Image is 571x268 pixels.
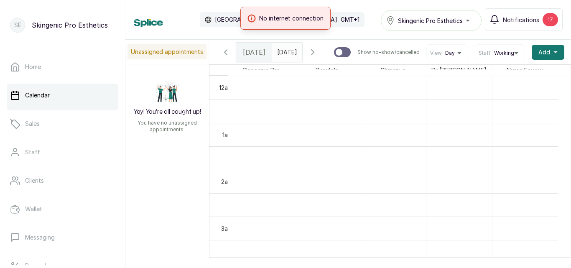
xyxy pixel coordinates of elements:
[379,65,408,75] span: Chinenye
[430,50,442,56] span: View
[25,91,50,100] p: Calendar
[219,224,234,233] div: 3am
[538,48,550,56] span: Add
[236,43,272,62] div: [DATE]
[7,169,118,192] a: Clients
[7,140,118,164] a: Staff
[357,49,420,56] p: Show no-show/cancelled
[505,65,545,75] span: Nurse Favour
[259,14,324,23] span: No internet connection
[25,205,42,213] p: Wallet
[479,50,491,56] span: Staff
[25,176,44,185] p: Clients
[494,50,514,56] span: Working
[7,197,118,221] a: Wallet
[134,108,201,116] h2: Yay! You’re all caught up!
[25,63,41,71] p: Home
[430,50,464,56] button: ViewDay
[7,112,118,135] a: Sales
[130,120,204,133] p: You have no unassigned appointments.
[25,148,40,156] p: Staff
[217,83,234,92] div: 12am
[25,120,40,128] p: Sales
[243,47,265,57] span: [DATE]
[479,50,521,56] button: StaffWorking
[445,50,455,56] span: Day
[7,84,118,107] a: Calendar
[127,44,206,59] p: Unassigned appointments
[7,226,118,249] a: Messaging
[430,65,488,75] span: Dr [PERSON_NAME]
[314,65,340,75] span: Damilola
[221,130,234,139] div: 1am
[7,55,118,79] a: Home
[532,45,564,60] button: Add
[219,177,234,186] div: 2am
[241,65,282,75] span: Skingenic Pro
[25,233,55,242] p: Messaging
